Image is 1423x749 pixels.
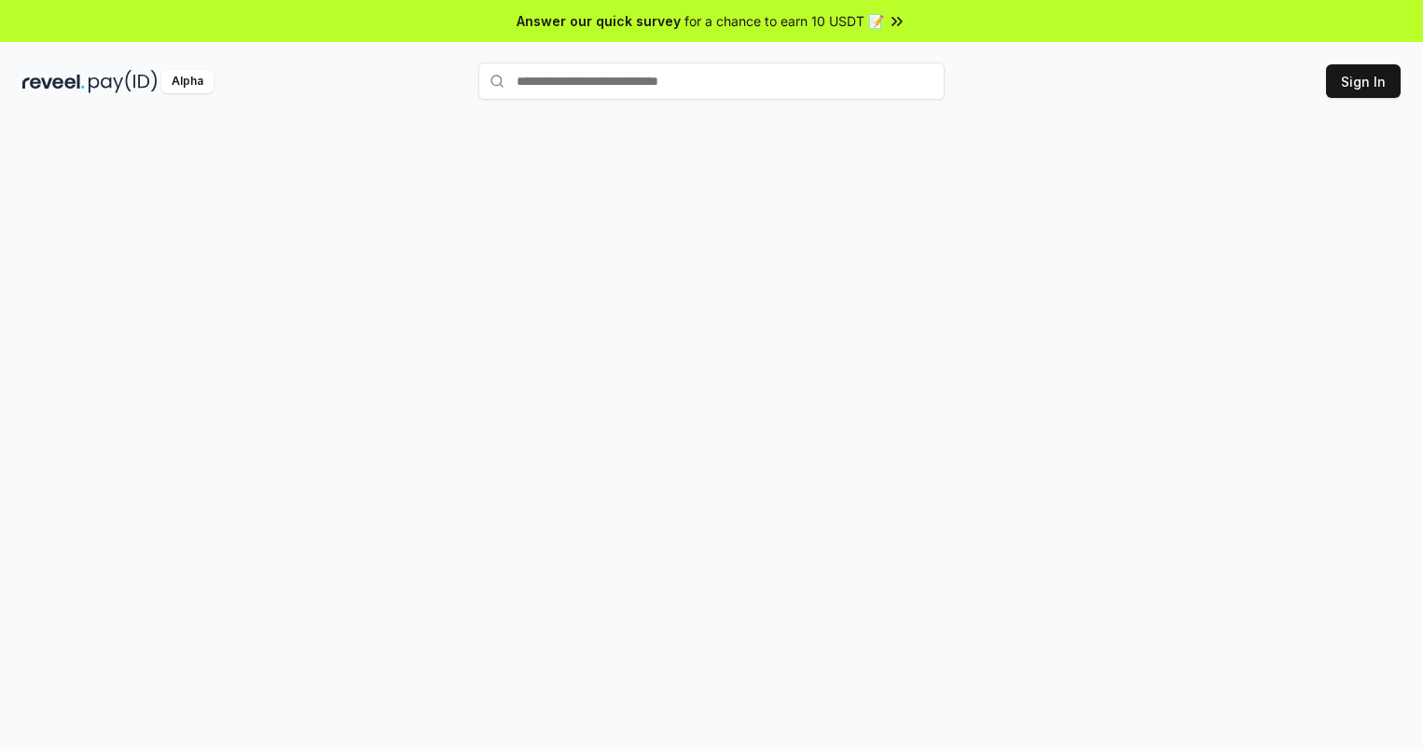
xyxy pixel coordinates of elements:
span: for a chance to earn 10 USDT 📝 [684,11,884,31]
span: Answer our quick survey [517,11,681,31]
img: reveel_dark [22,70,85,93]
img: pay_id [89,70,158,93]
div: Alpha [161,70,214,93]
button: Sign In [1326,64,1401,98]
